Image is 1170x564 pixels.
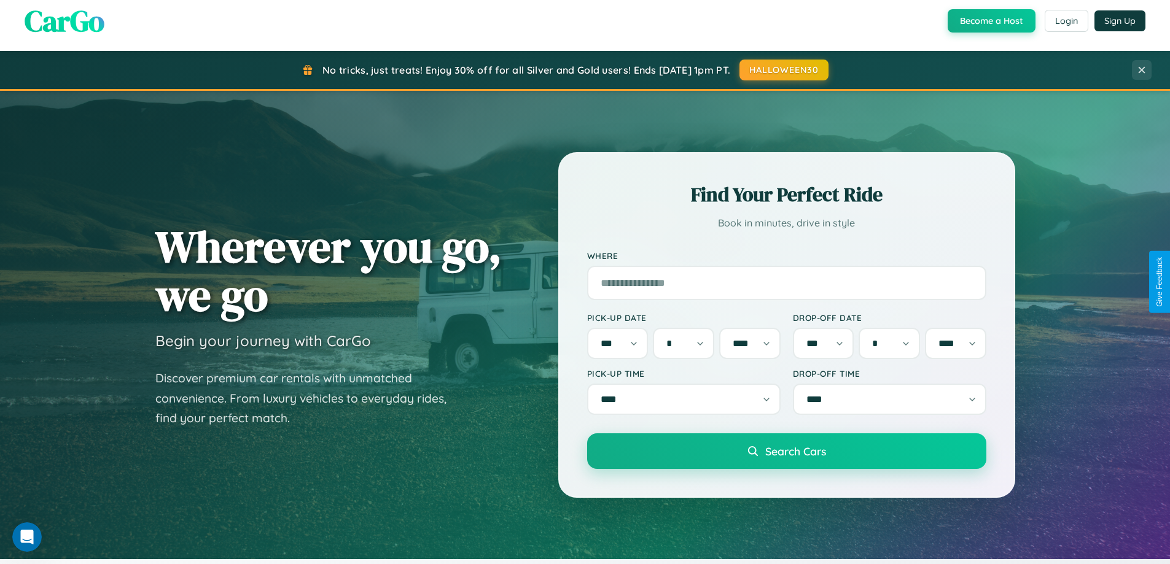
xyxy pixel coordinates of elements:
h1: Wherever you go, we go [155,222,502,319]
h3: Begin your journey with CarGo [155,331,371,350]
label: Drop-off Date [793,312,986,323]
button: Sign Up [1094,10,1145,31]
span: Search Cars [765,444,826,458]
button: Search Cars [587,433,986,469]
button: Become a Host [948,9,1035,33]
p: Discover premium car rentals with unmatched convenience. From luxury vehicles to everyday rides, ... [155,368,462,428]
button: HALLOWEEN30 [739,60,829,80]
span: No tricks, just treats! Enjoy 30% off for all Silver and Gold users! Ends [DATE] 1pm PT. [322,64,730,76]
label: Pick-up Time [587,368,781,379]
label: Pick-up Date [587,312,781,323]
label: Drop-off Time [793,368,986,379]
div: Give Feedback [1155,257,1164,307]
span: CarGo [25,1,104,41]
p: Book in minutes, drive in style [587,214,986,232]
iframe: Intercom live chat [12,522,42,552]
h2: Find Your Perfect Ride [587,181,986,208]
label: Where [587,250,986,261]
button: Login [1045,10,1088,32]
